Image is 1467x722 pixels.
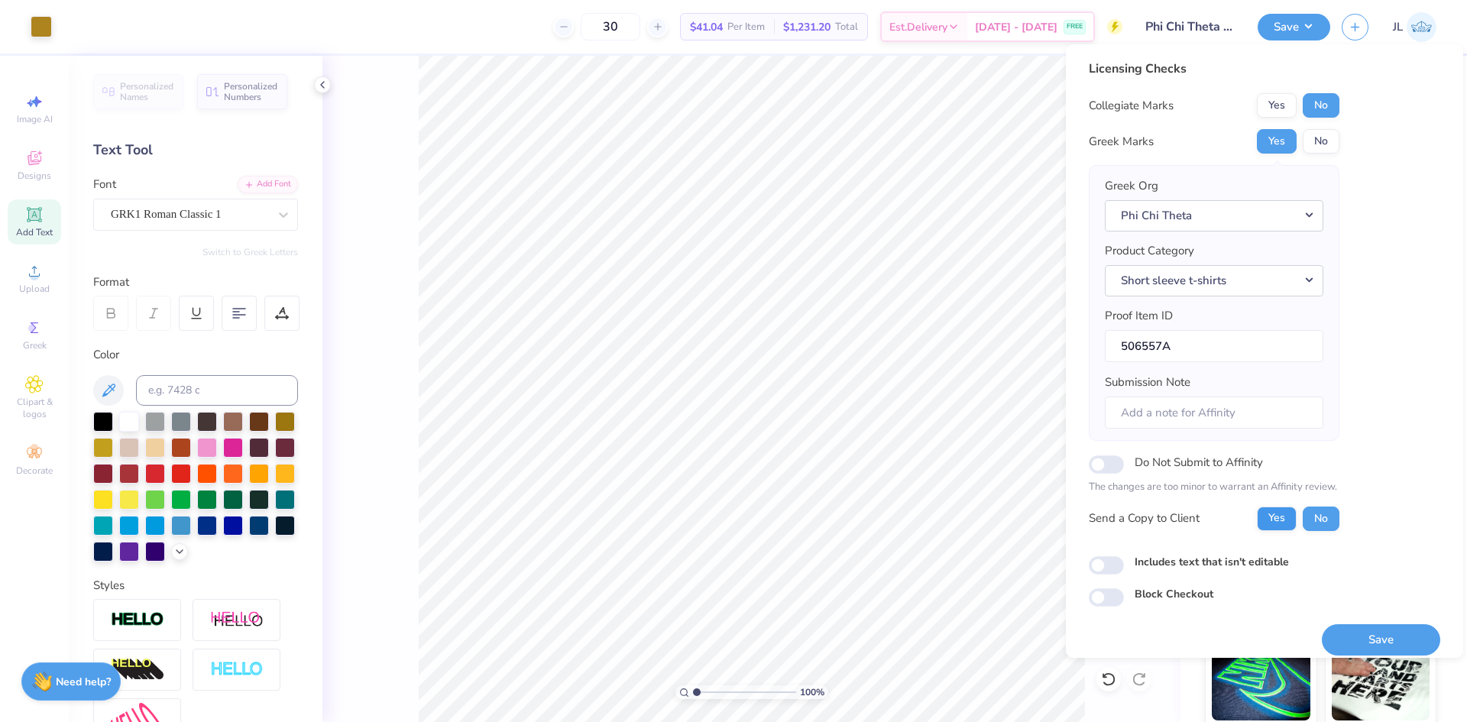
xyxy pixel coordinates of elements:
[1257,129,1297,154] button: Yes
[1212,644,1310,720] img: Glow in the Dark Ink
[1089,510,1200,527] div: Send a Copy to Client
[120,81,174,102] span: Personalized Names
[238,176,298,193] div: Add Font
[1393,12,1436,42] a: JL
[1105,307,1173,325] label: Proof Item ID
[800,685,824,699] span: 100 %
[1407,12,1436,42] img: Jairo Laqui
[1089,97,1174,115] div: Collegiate Marks
[690,19,723,35] span: $41.04
[111,658,164,682] img: 3d Illusion
[93,176,116,193] label: Font
[889,19,947,35] span: Est. Delivery
[23,339,47,351] span: Greek
[18,170,51,182] span: Designs
[1303,129,1339,154] button: No
[727,19,765,35] span: Per Item
[1105,177,1158,195] label: Greek Org
[93,274,300,291] div: Format
[1135,554,1289,570] label: Includes text that isn't editable
[783,19,831,35] span: $1,231.20
[1089,60,1339,78] div: Licensing Checks
[93,346,298,364] div: Color
[16,465,53,477] span: Decorate
[17,113,53,125] span: Image AI
[1322,624,1440,656] button: Save
[1105,374,1190,391] label: Submission Note
[1067,21,1083,32] span: FREE
[1393,18,1403,36] span: JL
[1135,586,1213,602] label: Block Checkout
[93,140,298,160] div: Text Tool
[1332,644,1430,720] img: Water based Ink
[1089,480,1339,495] p: The changes are too minor to warrant an Affinity review.
[1257,507,1297,531] button: Yes
[210,661,264,678] img: Negative Space
[581,13,640,40] input: – –
[202,246,298,258] button: Switch to Greek Letters
[111,611,164,629] img: Stroke
[1134,11,1246,42] input: Untitled Design
[1258,14,1330,40] button: Save
[975,19,1057,35] span: [DATE] - [DATE]
[136,375,298,406] input: e.g. 7428 c
[19,283,50,295] span: Upload
[93,577,298,594] div: Styles
[8,396,61,420] span: Clipart & logos
[1257,93,1297,118] button: Yes
[1105,265,1323,296] button: Short sleeve t-shirts
[1105,200,1323,231] button: Phi Chi Theta
[56,675,111,689] strong: Need help?
[1303,93,1339,118] button: No
[1303,507,1339,531] button: No
[835,19,858,35] span: Total
[1105,242,1194,260] label: Product Category
[1089,133,1154,151] div: Greek Marks
[1135,452,1263,472] label: Do Not Submit to Affinity
[16,226,53,238] span: Add Text
[224,81,278,102] span: Personalized Numbers
[1105,397,1323,429] input: Add a note for Affinity
[210,610,264,630] img: Shadow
